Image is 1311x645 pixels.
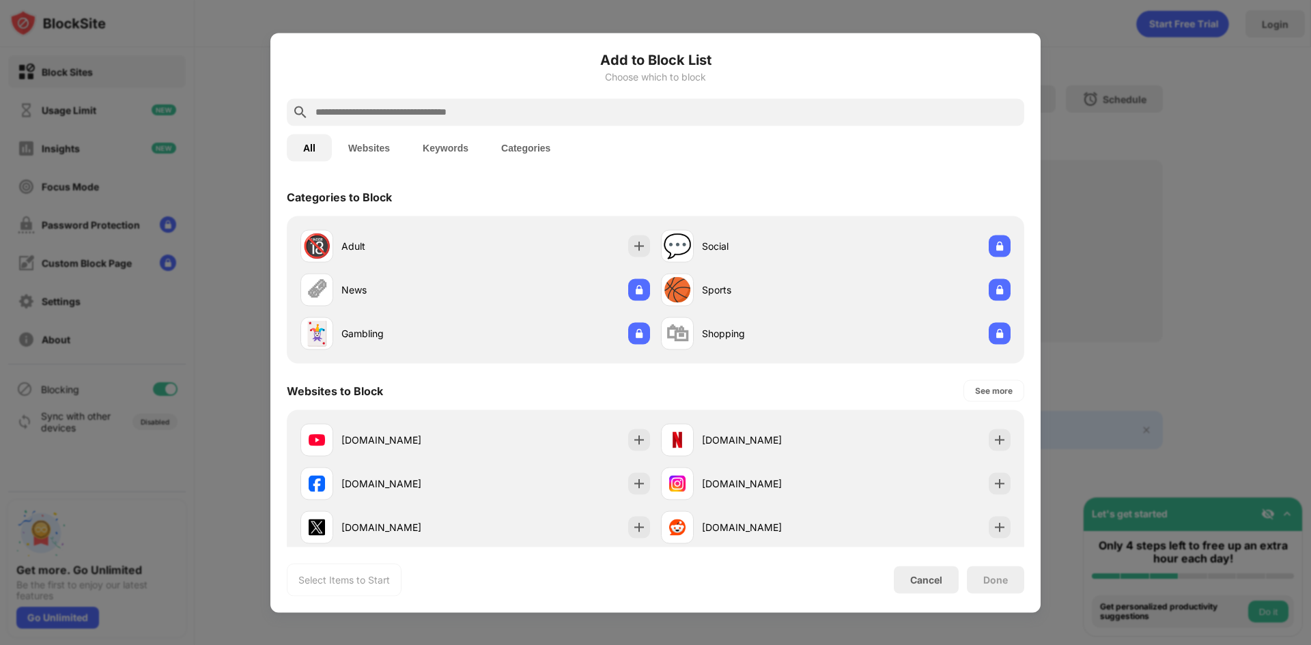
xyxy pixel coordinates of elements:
div: See more [975,384,1013,397]
img: favicons [309,431,325,448]
div: Choose which to block [287,71,1024,82]
div: [DOMAIN_NAME] [702,476,836,491]
button: All [287,134,332,161]
div: [DOMAIN_NAME] [341,476,475,491]
h6: Add to Block List [287,49,1024,70]
div: Sports [702,283,836,297]
img: favicons [669,519,686,535]
div: 🏀 [663,276,692,304]
div: Done [983,574,1008,585]
img: search.svg [292,104,309,120]
div: 💬 [663,232,692,260]
button: Categories [485,134,567,161]
div: 🗞 [305,276,328,304]
div: Categories to Block [287,190,392,203]
div: [DOMAIN_NAME] [341,520,475,534]
img: favicons [669,475,686,491]
div: Social [702,239,836,253]
div: Adult [341,239,475,253]
div: 🃏 [302,319,331,347]
img: favicons [309,519,325,535]
button: Keywords [406,134,485,161]
div: News [341,283,475,297]
div: 🔞 [302,232,331,260]
div: [DOMAIN_NAME] [341,433,475,447]
div: 🛍 [666,319,689,347]
button: Websites [332,134,406,161]
div: Select Items to Start [298,573,390,586]
div: Websites to Block [287,384,383,397]
img: favicons [309,475,325,491]
div: Cancel [910,574,942,586]
img: favicons [669,431,686,448]
div: [DOMAIN_NAME] [702,520,836,534]
div: Gambling [341,326,475,341]
div: Shopping [702,326,836,341]
div: [DOMAIN_NAME] [702,433,836,447]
